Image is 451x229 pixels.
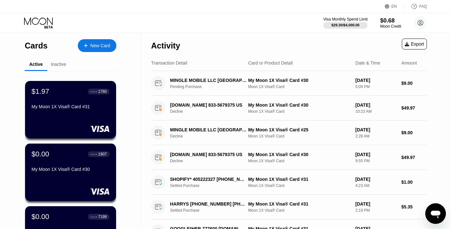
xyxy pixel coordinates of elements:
[151,170,427,195] div: SHOPIFY* 405222327 [PHONE_NUMBER] USSettled PurchaseMy Moon 1X Visa® Card #31Moon 1X Visa® Card[D...
[248,134,350,138] div: Moon 1X Visa® Card
[170,102,247,108] div: [DOMAIN_NAME] 833-5679375 US
[91,216,97,218] div: ● ● ● ●
[248,152,350,157] div: My Moon 1X Visa® Card #30
[401,81,427,86] div: $9.00
[356,159,396,163] div: 9:55 PM
[170,183,253,188] div: Settled Purchase
[51,62,66,67] div: Inactive
[402,39,427,49] div: Export
[248,183,350,188] div: Moon 1X Visa® Card
[151,60,187,66] div: Transaction Detail
[248,127,350,132] div: My Moon 1X Visa® Card #25
[32,150,49,158] div: $0.00
[401,60,417,66] div: Amount
[356,134,396,138] div: 2:28 AM
[29,62,43,67] div: Active
[90,43,110,48] div: New Card
[248,159,350,163] div: Moon 1X Visa® Card
[324,17,367,29] div: Visa Monthly Spend Limit$29.30/$4,000.00
[248,208,350,213] div: Moon 1X Visa® Card
[32,213,49,221] div: $0.00
[248,177,350,182] div: My Moon 1X Visa® Card #31
[25,41,48,50] div: Cards
[401,130,427,135] div: $9.00
[331,23,359,27] div: $29.30 / $4,000.00
[425,203,446,224] iframe: Button to launch messaging window
[170,159,253,163] div: Decline
[151,41,180,50] div: Activity
[32,104,110,109] div: My Moon 1X Visa® Card #31
[356,60,380,66] div: Date & Time
[356,102,396,108] div: [DATE]
[356,177,396,182] div: [DATE]
[404,3,427,10] div: FAQ
[356,109,396,114] div: 10:23 AM
[98,215,107,219] div: 7199
[248,102,350,108] div: My Moon 1X Visa® Card #30
[380,17,401,24] div: $0.68
[98,152,107,156] div: 1907
[170,201,247,207] div: HARRYS [PHONE_NUMBER] [PHONE_NUMBER] US
[356,78,396,83] div: [DATE]
[32,87,49,96] div: $1.97
[170,78,247,83] div: MINGLE MOBILE LLC [GEOGRAPHIC_DATA] [GEOGRAPHIC_DATA]
[419,4,427,9] div: FAQ
[151,120,427,145] div: MINGLE MOBILE LLC [GEOGRAPHIC_DATA] [GEOGRAPHIC_DATA]DeclineMy Moon 1X Visa® Card #25Moon 1X Visa...
[405,41,424,47] div: Export
[98,89,107,94] div: 1760
[323,17,368,22] div: Visa Monthly Spend Limit
[32,167,110,172] div: My Moon 1X Visa® Card #30
[356,208,396,213] div: 2:19 PM
[248,84,350,89] div: Moon 1X Visa® Card
[356,152,396,157] div: [DATE]
[356,201,396,207] div: [DATE]
[170,134,253,138] div: Decline
[151,71,427,96] div: MINGLE MOBILE LLC [GEOGRAPHIC_DATA] [GEOGRAPHIC_DATA]Pending PurchaseMy Moon 1X Visa® Card #30Moo...
[356,84,396,89] div: 5:09 PM
[380,24,401,29] div: Moon Credit
[385,3,404,10] div: EN
[248,201,350,207] div: My Moon 1X Visa® Card #31
[170,208,253,213] div: Settled Purchase
[91,91,97,92] div: ● ● ● ●
[25,81,116,138] div: $1.97● ● ● ●1760My Moon 1X Visa® Card #31
[248,78,350,83] div: My Moon 1X Visa® Card #30
[78,39,116,52] div: New Card
[248,60,293,66] div: Card or Product Detail
[170,84,253,89] div: Pending Purchase
[170,152,247,157] div: [DOMAIN_NAME] 833-5679375 US
[151,96,427,120] div: [DOMAIN_NAME] 833-5679375 USDeclineMy Moon 1X Visa® Card #30Moon 1X Visa® Card[DATE]10:23 AM$49.97
[401,180,427,185] div: $1.00
[170,177,247,182] div: SHOPIFY* 405222327 [PHONE_NUMBER] US
[170,109,253,114] div: Decline
[356,127,396,132] div: [DATE]
[170,127,247,132] div: MINGLE MOBILE LLC [GEOGRAPHIC_DATA] [GEOGRAPHIC_DATA]
[91,153,97,155] div: ● ● ● ●
[248,109,350,114] div: Moon 1X Visa® Card
[392,4,397,9] div: EN
[25,144,116,201] div: $0.00● ● ● ●1907My Moon 1X Visa® Card #30
[151,195,427,219] div: HARRYS [PHONE_NUMBER] [PHONE_NUMBER] USSettled PurchaseMy Moon 1X Visa® Card #31Moon 1X Visa® Car...
[401,155,427,160] div: $49.97
[401,204,427,209] div: $5.35
[151,145,427,170] div: [DOMAIN_NAME] 833-5679375 USDeclineMy Moon 1X Visa® Card #30Moon 1X Visa® Card[DATE]9:55 PM$49.97
[356,183,396,188] div: 4:23 AM
[401,105,427,110] div: $49.97
[380,17,401,29] div: $0.68Moon Credit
